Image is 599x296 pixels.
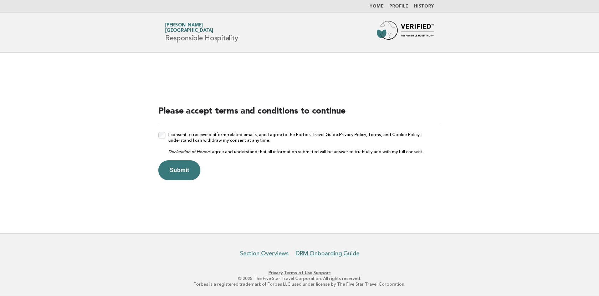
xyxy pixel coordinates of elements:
a: [PERSON_NAME][GEOGRAPHIC_DATA] [165,23,213,33]
p: © 2025 The Five Star Travel Corporation. All rights reserved. [81,276,518,281]
h1: Responsible Hospitality [165,23,238,42]
a: Section Overviews [240,250,288,257]
img: Forbes Travel Guide [377,21,434,44]
a: Home [369,4,384,9]
a: Privacy [268,270,283,275]
p: · · [81,270,518,276]
h2: Please accept terms and conditions to continue [158,106,441,123]
p: Forbes is a registered trademark of Forbes LLC used under license by The Five Star Travel Corpora... [81,281,518,287]
label: I consent to receive platform-related emails, and I agree to the Forbes Travel Guide Privacy Poli... [168,132,441,155]
em: Declaration of Honor: [168,149,210,154]
a: Terms of Use [284,270,312,275]
button: Submit [158,160,200,180]
a: DRM Onboarding Guide [296,250,359,257]
a: Profile [389,4,408,9]
a: History [414,4,434,9]
a: Support [313,270,331,275]
span: [GEOGRAPHIC_DATA] [165,29,213,33]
